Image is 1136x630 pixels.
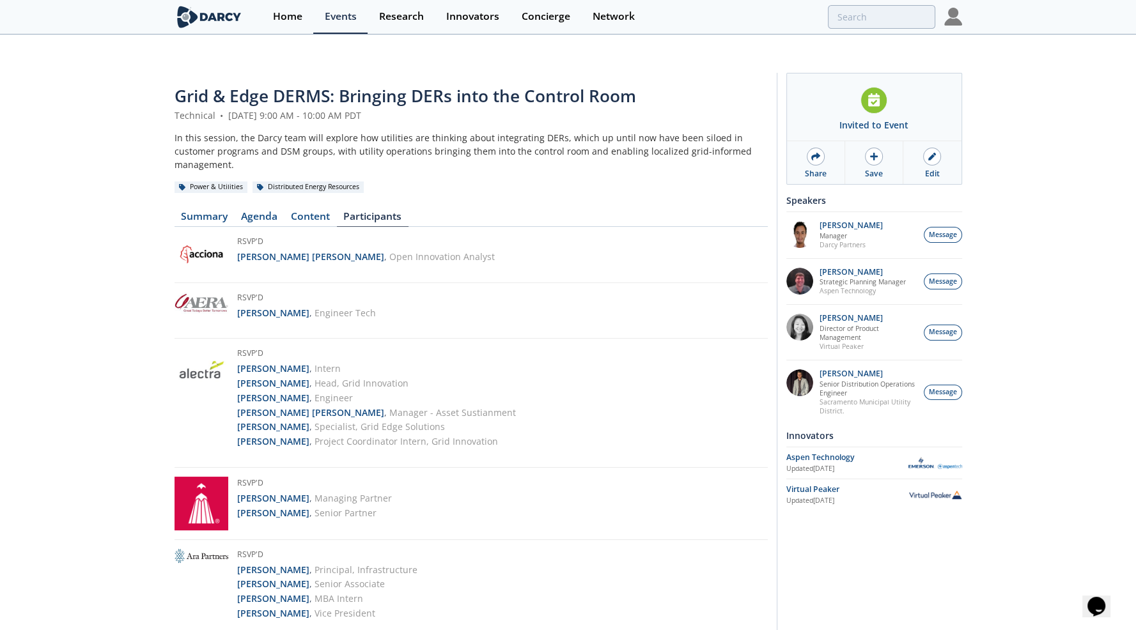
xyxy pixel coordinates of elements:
a: Participants [337,211,408,227]
span: MBA Intern [315,592,363,604]
strong: [PERSON_NAME] [237,420,309,433]
div: Network [593,12,635,22]
img: Virtual Peaker [908,490,962,499]
div: Share [805,168,827,180]
button: Message [924,325,962,341]
img: Alectra Utilities [175,348,228,401]
div: Distributed Energy Resources [253,181,364,193]
div: Research [379,12,424,22]
span: , [309,307,312,319]
p: Senior Distribution Operations Engineer [820,380,917,397]
img: vRBZwDRnSTOrB1qTpmXr [786,221,813,248]
span: Message [929,327,957,337]
button: Message [924,385,962,401]
strong: [PERSON_NAME] [PERSON_NAME] [237,406,384,419]
div: Updated [DATE] [786,496,908,506]
div: Edit [925,168,940,180]
iframe: chat widget [1082,579,1123,617]
div: Innovators [446,12,499,22]
span: , [309,362,312,374]
img: Aera Energy [175,292,228,314]
span: Message [929,230,957,240]
a: Virtual Peaker Updated[DATE] Virtual Peaker [786,484,962,506]
div: Updated [DATE] [786,464,908,474]
a: Content [284,211,337,227]
p: Strategic Planning Manager [820,277,906,286]
span: , [309,507,312,519]
img: 8160f632-77e6-40bd-9ce2-d8c8bb49c0dd [786,314,813,341]
strong: [PERSON_NAME] [237,362,309,374]
span: Senior Partner [315,507,377,519]
div: Power & Utilities [175,181,248,193]
img: Ara Partners [175,549,228,564]
a: Agenda [235,211,284,227]
div: In this session, the Darcy team will explore how utilities are thinking about integrating DERs, w... [175,131,768,171]
span: , [309,377,312,389]
strong: [PERSON_NAME] [237,592,309,604]
span: , [309,564,312,576]
input: Advanced Search [828,5,935,29]
p: [PERSON_NAME] [820,268,906,277]
span: , [309,607,312,619]
span: Senior Associate [315,578,385,590]
span: Managing Partner [315,492,392,504]
p: Sacramento Municipal Utility District. [820,397,917,415]
span: , [309,420,312,433]
span: Head, Grid Innovation [315,377,408,389]
img: Acciona [175,236,228,273]
div: Virtual Peaker [786,484,908,495]
div: Speakers [786,189,962,211]
p: [PERSON_NAME] [820,221,883,230]
span: Grid & Edge DERMS: Bringing DERs into the Control Room [175,84,636,107]
strong: [PERSON_NAME] [237,492,309,504]
span: , [384,250,387,263]
a: Edit [903,141,961,184]
div: Aspen Technology [786,452,908,463]
img: 7fca56e2-1683-469f-8840-285a17278393 [786,369,813,396]
img: Aspen Technology [908,457,962,469]
img: accc9a8e-a9c1-4d58-ae37-132228efcf55 [786,268,813,295]
div: Technical [DATE] 9:00 AM - 10:00 AM PDT [175,109,768,122]
span: , [384,406,387,419]
img: Altira Group LLC [175,477,228,530]
p: Virtual Peaker [820,342,917,351]
span: Vice President [315,607,375,619]
strong: [PERSON_NAME] [237,507,309,519]
p: Director of Product Management [820,324,917,342]
span: , [309,578,312,590]
span: , [309,392,312,404]
p: Aspen Technology [820,286,906,295]
span: Message [929,387,957,397]
strong: [PERSON_NAME] [237,435,309,447]
a: Aspen Technology Updated[DATE] Aspen Technology [786,452,962,474]
span: Message [929,277,957,287]
h5: RSVP'd [237,477,392,491]
span: , [309,592,312,604]
div: Save [865,168,883,180]
span: Manager - Asset Sustianment [389,406,516,419]
span: Project Coordinator Intern, Grid Innovation [315,435,498,447]
strong: [PERSON_NAME] [237,564,309,576]
strong: [PERSON_NAME] [237,392,309,404]
div: Home [273,12,302,22]
a: Summary [175,211,235,227]
span: Engineer Tech [315,307,376,319]
div: Concierge [522,12,570,22]
strong: [PERSON_NAME] [237,578,309,590]
button: Message [924,227,962,243]
span: Specialist, Grid Edge Solutions [315,420,445,433]
h5: RSVP'd [237,292,376,306]
strong: [PERSON_NAME] [PERSON_NAME] [237,250,384,263]
img: Profile [944,8,962,26]
h5: RSVP'd [237,236,495,250]
span: Principal, Infrastructure [315,564,417,576]
div: Events [325,12,357,22]
span: • [218,109,226,121]
span: Intern [315,362,341,374]
div: Innovators [786,424,962,447]
p: Manager [820,231,883,240]
div: Invited to Event [839,118,908,132]
p: [PERSON_NAME] [820,369,917,378]
span: , [309,435,312,447]
strong: [PERSON_NAME] [237,307,309,319]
